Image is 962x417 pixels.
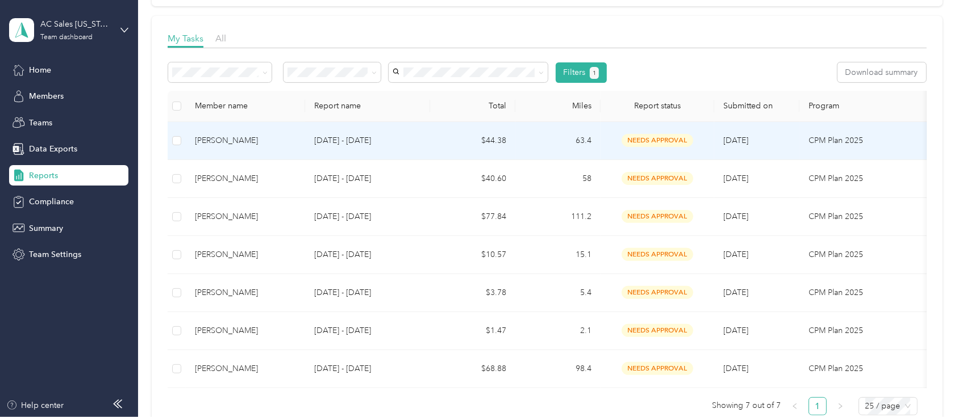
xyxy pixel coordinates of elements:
[515,160,601,198] td: 58
[314,210,421,223] p: [DATE] - [DATE]
[195,172,296,185] div: [PERSON_NAME]
[305,91,430,122] th: Report name
[610,101,705,111] span: Report status
[723,288,748,297] span: [DATE]
[6,399,64,411] button: Help center
[723,364,748,373] span: [DATE]
[314,363,421,375] p: [DATE] - [DATE]
[831,397,849,415] li: Next Page
[809,287,932,299] p: CPM Plan 2025
[314,134,421,147] p: [DATE] - [DATE]
[799,236,942,274] td: CPM Plan 2025
[430,122,515,160] td: $44.38
[723,250,748,259] span: [DATE]
[809,363,932,375] p: CPM Plan 2025
[865,398,911,415] span: 25 / page
[195,134,296,147] div: [PERSON_NAME]
[898,353,962,417] iframe: Everlance-gr Chat Button Frame
[799,122,942,160] td: CPM Plan 2025
[831,397,849,415] button: right
[40,18,111,30] div: AC Sales [US_STATE] 01 US01-AC-D50011-CC11400 ([PERSON_NAME])
[195,101,296,111] div: Member name
[786,397,804,415] li: Previous Page
[799,91,942,122] th: Program
[29,196,74,208] span: Compliance
[29,170,58,182] span: Reports
[622,362,693,375] span: needs approval
[713,397,781,414] span: Showing 7 out of 7
[723,136,748,145] span: [DATE]
[524,101,592,111] div: Miles
[723,326,748,335] span: [DATE]
[314,287,421,299] p: [DATE] - [DATE]
[439,101,506,111] div: Total
[195,210,296,223] div: [PERSON_NAME]
[195,287,296,299] div: [PERSON_NAME]
[186,91,305,122] th: Member name
[430,274,515,312] td: $3.78
[515,274,601,312] td: 5.4
[809,398,826,415] a: 1
[799,160,942,198] td: CPM Plan 2025
[195,363,296,375] div: [PERSON_NAME]
[622,210,693,223] span: needs approval
[515,122,601,160] td: 63.4
[799,198,942,236] td: CPM Plan 2025
[430,312,515,350] td: $1.47
[29,143,77,155] span: Data Exports
[430,198,515,236] td: $77.84
[29,248,81,260] span: Team Settings
[168,33,203,44] span: My Tasks
[792,403,798,410] span: left
[809,397,827,415] li: 1
[622,324,693,337] span: needs approval
[799,350,942,388] td: CPM Plan 2025
[29,90,64,102] span: Members
[515,350,601,388] td: 98.4
[799,312,942,350] td: CPM Plan 2025
[430,236,515,274] td: $10.57
[556,62,607,83] button: Filters1
[799,274,942,312] td: CPM Plan 2025
[314,172,421,185] p: [DATE] - [DATE]
[723,212,748,221] span: [DATE]
[515,198,601,236] td: 111.2
[515,236,601,274] td: 15.1
[29,64,51,76] span: Home
[29,222,63,234] span: Summary
[195,248,296,261] div: [PERSON_NAME]
[29,117,52,129] span: Teams
[515,312,601,350] td: 2.1
[430,160,515,198] td: $40.60
[786,397,804,415] button: left
[622,248,693,261] span: needs approval
[809,248,932,261] p: CPM Plan 2025
[195,325,296,337] div: [PERSON_NAME]
[430,350,515,388] td: $68.88
[809,172,932,185] p: CPM Plan 2025
[215,33,226,44] span: All
[622,286,693,299] span: needs approval
[593,68,596,78] span: 1
[622,134,693,147] span: needs approval
[314,325,421,337] p: [DATE] - [DATE]
[809,134,932,147] p: CPM Plan 2025
[809,210,932,223] p: CPM Plan 2025
[809,325,932,337] p: CPM Plan 2025
[590,67,599,79] button: 1
[723,174,748,183] span: [DATE]
[838,62,926,82] button: Download summary
[714,91,799,122] th: Submitted on
[837,403,844,410] span: right
[314,248,421,261] p: [DATE] - [DATE]
[859,397,918,415] div: Page Size
[622,172,693,185] span: needs approval
[40,34,93,41] div: Team dashboard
